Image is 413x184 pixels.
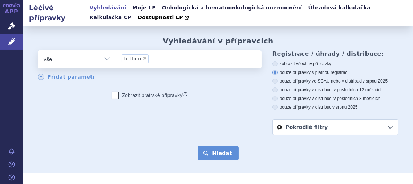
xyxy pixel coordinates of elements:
[272,61,398,67] label: zobrazit všechny přípravky
[363,79,388,84] span: v srpnu 2025
[332,105,357,110] span: v srpnu 2025
[138,14,183,20] span: Dostupnosti LP
[182,91,187,96] abbr: (?)
[130,3,158,13] a: Moje LP
[38,74,96,80] a: Přidat parametr
[151,54,185,63] input: trittico
[112,92,187,99] label: Zobrazit bratrské přípravky
[272,96,398,101] label: pouze přípravky v distribuci v posledních 3 měsících
[124,56,141,61] span: trittico
[198,146,239,160] button: Hledat
[135,13,193,23] a: Dostupnosti LP
[87,13,134,22] a: Kalkulačka CP
[306,3,373,13] a: Úhradová kalkulačka
[272,104,398,110] label: pouze přípravky v distribuci
[143,56,147,60] span: ×
[87,3,128,13] a: Vyhledávání
[23,3,87,23] h2: Léčivé přípravky
[273,120,398,135] a: Pokročilé filtry
[272,50,398,57] h3: Registrace / úhrady / distribuce:
[160,3,304,13] a: Onkologická a hematoonkologická onemocnění
[272,70,398,75] label: pouze přípravky s platnou registrací
[272,78,398,84] label: pouze přípravky ve SCAU nebo v distribuci
[163,37,274,45] h2: Vyhledávání v přípravcích
[272,87,398,93] label: pouze přípravky v distribuci v posledních 12 měsících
